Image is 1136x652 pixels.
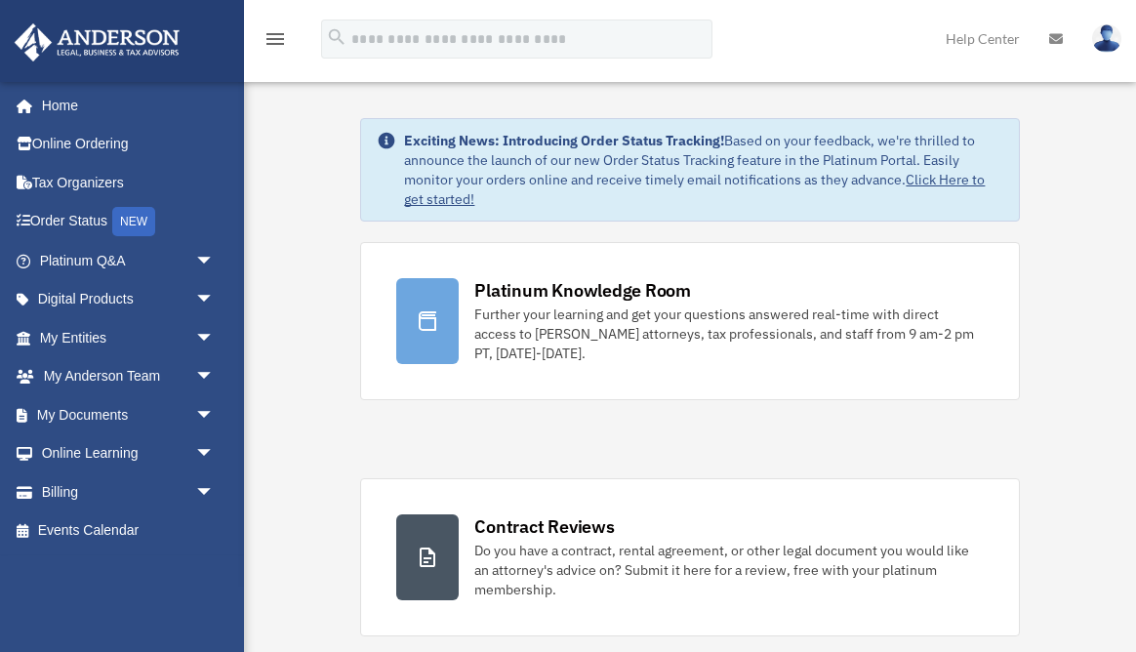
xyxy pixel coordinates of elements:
a: Platinum Q&Aarrow_drop_down [14,241,244,280]
a: Online Learningarrow_drop_down [14,434,244,473]
a: Contract Reviews Do you have a contract, rental agreement, or other legal document you would like... [360,478,1019,636]
i: search [326,26,347,48]
div: Further your learning and get your questions answered real-time with direct access to [PERSON_NAM... [474,305,983,363]
span: arrow_drop_down [195,318,234,358]
div: Do you have a contract, rental agreement, or other legal document you would like an attorney's ad... [474,541,983,599]
a: Tax Organizers [14,163,244,202]
a: Click Here to get started! [404,171,985,208]
a: menu [264,34,287,51]
span: arrow_drop_down [195,280,234,320]
a: Billingarrow_drop_down [14,472,244,511]
img: User Pic [1092,24,1121,53]
div: NEW [112,207,155,236]
span: arrow_drop_down [195,241,234,281]
strong: Exciting News: Introducing Order Status Tracking! [404,132,724,149]
div: Contract Reviews [474,514,614,539]
span: arrow_drop_down [195,434,234,474]
div: Platinum Knowledge Room [474,278,691,303]
a: Home [14,86,234,125]
span: arrow_drop_down [195,472,234,512]
img: Anderson Advisors Platinum Portal [9,23,185,61]
div: Based on your feedback, we're thrilled to announce the launch of our new Order Status Tracking fe... [404,131,1002,209]
a: My Anderson Teamarrow_drop_down [14,357,244,396]
span: arrow_drop_down [195,395,234,435]
i: menu [264,27,287,51]
a: My Documentsarrow_drop_down [14,395,244,434]
a: Platinum Knowledge Room Further your learning and get your questions answered real-time with dire... [360,242,1019,400]
a: Digital Productsarrow_drop_down [14,280,244,319]
a: Events Calendar [14,511,244,550]
a: My Entitiesarrow_drop_down [14,318,244,357]
a: Online Ordering [14,125,244,164]
span: arrow_drop_down [195,357,234,397]
a: Order StatusNEW [14,202,244,242]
